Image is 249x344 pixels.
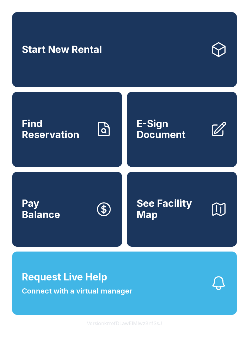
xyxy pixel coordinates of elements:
button: Request Live HelpConnect with a virtual manager [12,252,237,315]
span: Pay Balance [22,198,60,220]
a: Start New Rental [12,12,237,87]
a: Find Reservation [12,92,122,167]
button: PayBalance [12,172,122,247]
span: See Facility Map [137,198,205,220]
span: E-Sign Document [137,118,205,141]
button: See Facility Map [127,172,237,247]
button: VersionkrrefDLawElMlwz8nfSsJ [82,315,167,332]
span: Start New Rental [22,44,102,55]
span: Request Live Help [22,270,107,284]
span: Connect with a virtual manager [22,286,132,297]
a: E-Sign Document [127,92,237,167]
span: Find Reservation [22,118,90,141]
